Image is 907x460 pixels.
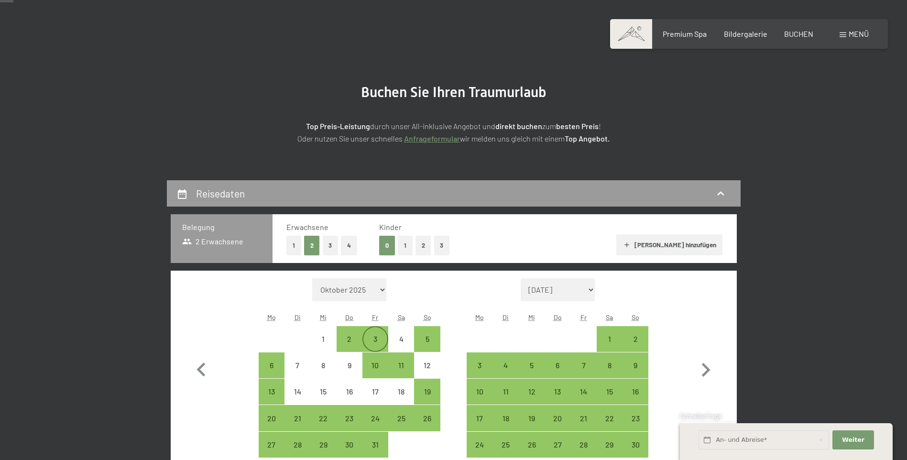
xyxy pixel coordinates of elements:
div: Anreise möglich [493,432,519,458]
div: Anreise möglich [388,405,414,431]
div: Sat Oct 18 2025 [388,379,414,405]
div: Anreise nicht möglich [337,352,362,378]
div: Sun Nov 02 2025 [623,326,648,352]
div: Mon Oct 13 2025 [259,379,284,405]
div: Anreise möglich [519,379,545,405]
div: 13 [260,388,284,412]
div: Fri Nov 28 2025 [570,432,596,458]
button: 2 [304,236,320,255]
div: Sun Nov 16 2025 [623,379,648,405]
div: Anreise möglich [467,352,492,378]
div: 22 [311,415,335,438]
div: Anreise möglich [493,379,519,405]
div: 8 [311,361,335,385]
div: Anreise nicht möglich [284,352,310,378]
div: Mon Nov 17 2025 [467,405,492,431]
div: Fri Oct 10 2025 [362,352,388,378]
abbr: Donnerstag [345,313,353,321]
button: 0 [379,236,395,255]
div: Anreise möglich [284,405,310,431]
button: Vorheriger Monat [187,278,215,458]
div: 7 [571,361,595,385]
div: Anreise möglich [570,432,596,458]
a: BUCHEN [784,29,813,38]
div: Anreise möglich [623,352,648,378]
abbr: Donnerstag [554,313,562,321]
div: Anreise möglich [337,432,362,458]
div: Wed Oct 22 2025 [310,405,336,431]
div: 25 [389,415,413,438]
div: Sat Nov 01 2025 [597,326,623,352]
div: Anreise möglich [597,379,623,405]
div: 7 [285,361,309,385]
div: Anreise möglich [570,379,596,405]
h2: Reisedaten [196,187,245,199]
div: 20 [546,415,569,438]
div: Anreise möglich [414,405,440,431]
div: Anreise möglich [519,352,545,378]
div: Tue Nov 25 2025 [493,432,519,458]
div: 21 [571,415,595,438]
div: Thu Oct 02 2025 [337,326,362,352]
button: Nächster Monat [692,278,720,458]
div: 13 [546,388,569,412]
div: 5 [415,335,439,359]
div: Anreise möglich [545,405,570,431]
div: Anreise nicht möglich [310,352,336,378]
strong: Top Angebot. [565,134,610,143]
div: Sun Oct 26 2025 [414,405,440,431]
div: Mon Nov 10 2025 [467,379,492,405]
div: 16 [338,388,361,412]
div: Sun Oct 19 2025 [414,379,440,405]
div: Tue Oct 14 2025 [284,379,310,405]
div: 15 [598,388,622,412]
div: Fri Nov 07 2025 [570,352,596,378]
div: Anreise möglich [362,326,388,352]
div: Fri Nov 14 2025 [570,379,596,405]
div: 23 [338,415,361,438]
div: Anreise möglich [388,352,414,378]
div: Anreise möglich [545,379,570,405]
div: Thu Nov 06 2025 [545,352,570,378]
abbr: Freitag [372,313,378,321]
div: Thu Nov 27 2025 [545,432,570,458]
div: Sun Nov 23 2025 [623,405,648,431]
div: Anreise möglich [337,326,362,352]
abbr: Sonntag [632,313,639,321]
div: 3 [468,361,492,385]
button: 3 [323,236,339,255]
a: Premium Spa [663,29,707,38]
abbr: Dienstag [295,313,301,321]
strong: Top Preis-Leistung [306,121,370,131]
div: Anreise möglich [362,432,388,458]
div: Wed Oct 08 2025 [310,352,336,378]
div: Wed Oct 29 2025 [310,432,336,458]
div: 9 [338,361,361,385]
abbr: Mittwoch [528,313,535,321]
div: 18 [389,388,413,412]
button: 1 [286,236,301,255]
a: Bildergalerie [724,29,767,38]
div: Anreise möglich [414,379,440,405]
div: 2 [338,335,361,359]
div: 10 [468,388,492,412]
div: Mon Oct 06 2025 [259,352,284,378]
button: [PERSON_NAME] hinzufügen [616,234,722,255]
div: 22 [598,415,622,438]
div: 11 [494,388,518,412]
div: Sun Oct 12 2025 [414,352,440,378]
div: Sat Oct 25 2025 [388,405,414,431]
span: 2 Erwachsene [182,236,244,247]
div: Mon Nov 24 2025 [467,432,492,458]
div: Wed Nov 26 2025 [519,432,545,458]
div: Anreise nicht möglich [310,326,336,352]
div: 11 [389,361,413,385]
div: 1 [598,335,622,359]
div: 21 [285,415,309,438]
button: 1 [398,236,413,255]
div: 14 [571,388,595,412]
div: Anreise möglich [570,405,596,431]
